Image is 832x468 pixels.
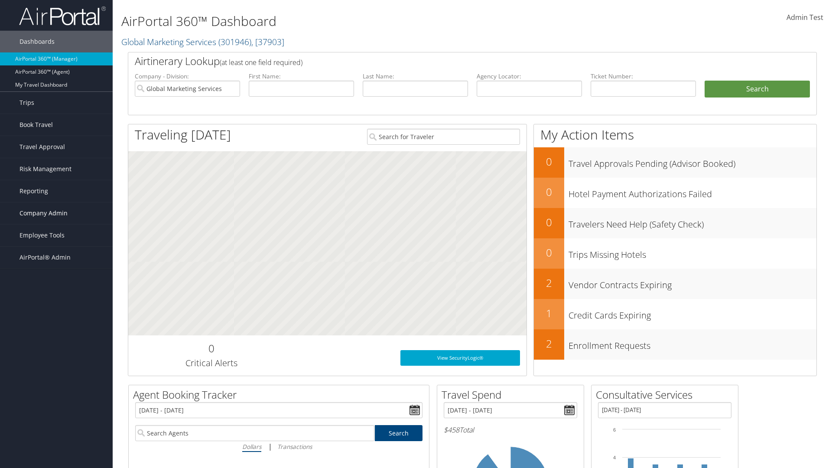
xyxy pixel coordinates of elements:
label: Company - Division: [135,72,240,81]
i: Transactions [277,442,312,451]
input: Search for Traveler [367,129,520,145]
h1: Traveling [DATE] [135,126,231,144]
img: airportal-logo.png [19,6,106,26]
button: Search [705,81,810,98]
span: Employee Tools [19,224,65,246]
span: Trips [19,92,34,114]
span: AirPortal® Admin [19,247,71,268]
h2: Travel Spend [442,387,584,402]
input: Search Agents [135,425,374,441]
span: Risk Management [19,158,71,180]
a: 0Trips Missing Hotels [534,238,816,269]
a: 2Vendor Contracts Expiring [534,269,816,299]
label: Last Name: [363,72,468,81]
h6: Total [444,425,577,435]
h3: Critical Alerts [135,357,288,369]
h2: Airtinerary Lookup [135,54,753,68]
h3: Vendor Contracts Expiring [569,275,816,291]
span: Admin Test [786,13,823,22]
span: Reporting [19,180,48,202]
h1: My Action Items [534,126,816,144]
a: Global Marketing Services [121,36,284,48]
span: Travel Approval [19,136,65,158]
h2: 0 [534,215,564,230]
h2: 2 [534,276,564,290]
span: , [ 37903 ] [251,36,284,48]
h2: Agent Booking Tracker [133,387,429,402]
a: 0Travel Approvals Pending (Advisor Booked) [534,147,816,178]
h3: Travel Approvals Pending (Advisor Booked) [569,153,816,170]
h1: AirPortal 360™ Dashboard [121,12,589,30]
span: (at least one field required) [220,58,302,67]
a: 0Hotel Payment Authorizations Failed [534,178,816,208]
span: $458 [444,425,459,435]
h2: 0 [534,245,564,260]
a: Search [375,425,423,441]
span: ( 301946 ) [218,36,251,48]
h3: Trips Missing Hotels [569,244,816,261]
h2: 0 [135,341,288,356]
h3: Hotel Payment Authorizations Failed [569,184,816,200]
label: First Name: [249,72,354,81]
h3: Travelers Need Help (Safety Check) [569,214,816,231]
div: | [135,441,422,452]
i: Dollars [242,442,261,451]
a: Admin Test [786,4,823,31]
tspan: 6 [613,427,616,432]
h3: Enrollment Requests [569,335,816,352]
h2: 1 [534,306,564,321]
span: Dashboards [19,31,55,52]
a: 1Credit Cards Expiring [534,299,816,329]
h2: Consultative Services [596,387,738,402]
span: Company Admin [19,202,68,224]
h2: 2 [534,336,564,351]
h2: 0 [534,154,564,169]
h2: 0 [534,185,564,199]
a: View SecurityLogic® [400,350,520,366]
label: Ticket Number: [591,72,696,81]
span: Book Travel [19,114,53,136]
h3: Credit Cards Expiring [569,305,816,322]
tspan: 4 [613,455,616,460]
label: Agency Locator: [477,72,582,81]
a: 2Enrollment Requests [534,329,816,360]
a: 0Travelers Need Help (Safety Check) [534,208,816,238]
